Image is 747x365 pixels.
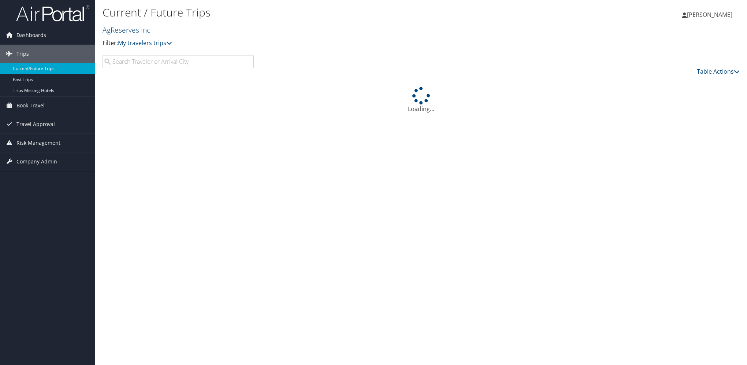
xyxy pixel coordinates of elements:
span: Risk Management [16,134,60,152]
span: Dashboards [16,26,46,44]
div: Loading... [103,87,740,113]
h1: Current / Future Trips [103,5,527,20]
span: [PERSON_NAME] [687,11,732,19]
a: My travelers trips [118,39,172,47]
span: Book Travel [16,96,45,115]
a: Table Actions [697,67,740,75]
span: Trips [16,45,29,63]
span: Travel Approval [16,115,55,133]
a: [PERSON_NAME] [682,4,740,26]
a: AgReserves Inc [103,25,152,35]
p: Filter: [103,38,527,48]
input: Search Traveler or Arrival City [103,55,254,68]
img: airportal-logo.png [16,5,89,22]
span: Company Admin [16,152,57,171]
